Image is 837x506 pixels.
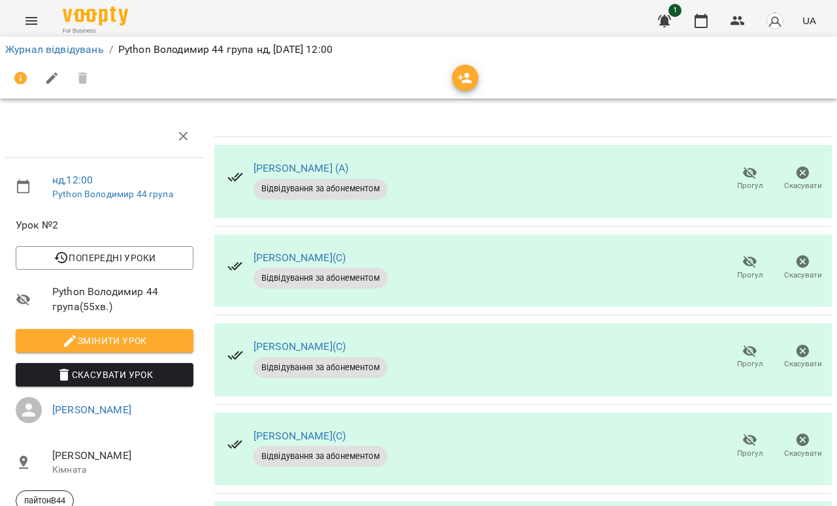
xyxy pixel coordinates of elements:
[63,27,128,35] span: For Business
[5,43,104,55] a: Журнал відвідувань
[16,329,193,353] button: Змінити урок
[723,339,776,375] button: Прогул
[254,272,387,284] span: Відвідування за абонементом
[16,363,193,387] button: Скасувати Урок
[254,362,387,373] span: Відвідування за абонементом
[766,12,784,30] img: avatar_s.png
[16,217,193,233] span: Урок №2
[668,4,681,17] span: 1
[26,250,183,266] span: Попередні уроки
[784,448,822,459] span: Скасувати
[5,42,832,57] nav: breadcrumb
[776,339,829,375] button: Скасувати
[52,189,173,199] a: Python Володимир 44 група
[254,430,346,442] a: [PERSON_NAME](С)
[784,358,822,370] span: Скасувати
[797,8,821,33] button: UA
[109,42,113,57] li: /
[254,162,349,174] a: [PERSON_NAME] (А)
[16,246,193,270] button: Попередні уроки
[723,428,776,465] button: Прогул
[776,428,829,465] button: Скасувати
[52,174,93,186] a: нд , 12:00
[16,5,47,37] button: Menu
[52,448,193,464] span: [PERSON_NAME]
[63,7,128,25] img: Voopty Logo
[784,270,822,281] span: Скасувати
[802,14,816,27] span: UA
[737,448,763,459] span: Прогул
[776,161,829,197] button: Скасувати
[254,183,387,195] span: Відвідування за абонементом
[26,333,183,349] span: Змінити урок
[254,340,346,353] a: [PERSON_NAME](С)
[254,451,387,462] span: Відвідування за абонементом
[723,161,776,197] button: Прогул
[723,249,776,286] button: Прогул
[784,180,822,191] span: Скасувати
[737,358,763,370] span: Прогул
[776,249,829,286] button: Скасувати
[52,284,193,315] span: Python Володимир 44 група ( 55 хв. )
[254,251,346,264] a: [PERSON_NAME](С)
[737,180,763,191] span: Прогул
[52,464,193,477] p: Кімната
[52,403,131,416] a: [PERSON_NAME]
[118,42,333,57] p: Python Володимир 44 група нд, [DATE] 12:00
[737,270,763,281] span: Прогул
[26,367,183,383] span: Скасувати Урок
